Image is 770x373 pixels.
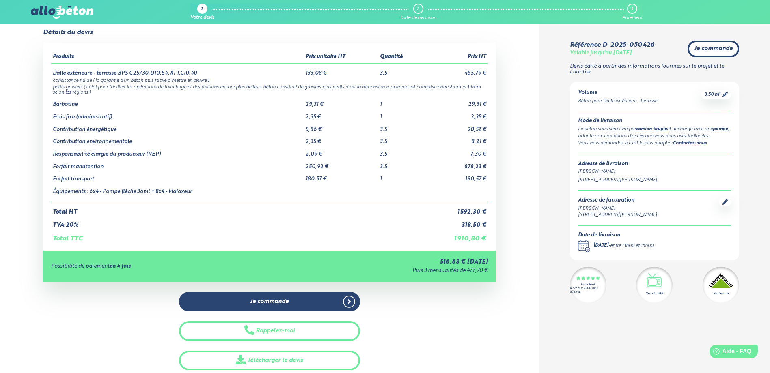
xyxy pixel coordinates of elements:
span: Je commande [250,298,289,305]
td: Équipements : 6x4 - Pompe flèche 36ml + 8x4 - Malaxeur [51,182,304,202]
td: 5,86 € [304,120,378,133]
td: Forfait transport [51,170,304,182]
td: Frais fixe (administratif) [51,108,304,120]
td: 29,31 € [425,95,488,108]
p: Devis édité à partir des informations fournies sur le projet et le chantier [570,64,739,75]
div: 1 [201,7,203,12]
td: 3.5 [378,158,424,170]
td: 3.5 [378,133,424,145]
div: [STREET_ADDRESS][PERSON_NAME] [578,177,731,184]
iframe: Help widget launcher [698,341,761,364]
a: Télécharger le devis [179,351,360,371]
td: Total HT [51,202,424,216]
div: Référence D-2025-050426 [570,41,654,49]
td: 2,35 € [304,133,378,145]
td: 1 [378,170,424,182]
th: Produits [51,51,304,64]
td: 180,57 € [425,170,488,182]
td: Responsabilité élargie du producteur (REP) [51,145,304,158]
td: TVA 20% [51,215,424,229]
div: 4.7/5 sur 2300 avis clients [570,287,606,294]
td: 3.5 [378,64,424,77]
td: Dalle extérieure - terrasse BPS C25/30,D10,S4,XF1,Cl0,40 [51,64,304,77]
td: 2,09 € [304,145,378,158]
td: 1 [378,95,424,108]
td: Total TTC [51,229,424,242]
a: 3 Paiement [622,4,643,21]
td: 1 910,80 € [425,229,488,242]
div: Valable jusqu'au [DATE] [570,50,632,56]
img: allobéton [31,6,93,19]
td: 1 [378,108,424,120]
td: 8,21 € [425,133,488,145]
div: Vous vous demandez si c’est le plus adapté ? . [578,140,731,147]
td: 878,23 € [425,158,488,170]
div: Votre devis [190,15,214,21]
a: 2 Date de livraison [400,4,436,21]
a: camion toupie [636,127,667,131]
a: pompe [713,127,728,131]
div: [DATE] [593,242,608,249]
td: 20,52 € [425,120,488,133]
td: Contribution environnementale [51,133,304,145]
td: 250,92 € [304,158,378,170]
td: 7,30 € [425,145,488,158]
th: Prix HT [425,51,488,64]
span: Je commande [694,45,733,52]
div: [PERSON_NAME] [578,205,657,212]
td: Contribution énergétique [51,120,304,133]
td: 3.5 [378,120,424,133]
div: entre 13h00 et 15h00 [610,242,654,249]
div: Partenaire [713,291,729,296]
td: 29,31 € [304,95,378,108]
div: [PERSON_NAME] [578,168,731,175]
div: 3 [631,6,633,12]
td: 3.5 [378,145,424,158]
div: Paiement [622,15,643,21]
td: petits graviers ( idéal pour faciliter les opérations de talochage et des finitions encore plus b... [51,83,487,95]
a: Je commande [688,41,739,57]
th: Prix unitaire HT [304,51,378,64]
td: consistance fluide ( la garantie d’un béton plus facile à mettre en œuvre ) [51,77,487,84]
div: Mode de livraison [578,118,731,124]
td: 180,57 € [304,170,378,182]
div: Date de livraison [578,232,654,238]
div: Le béton vous sera livré par et déchargé avec une , adapté aux conditions d'accès que vous nous a... [578,126,731,140]
td: 133,08 € [304,64,378,77]
td: 1 592,30 € [425,202,488,216]
div: Vu à la télé [646,291,663,296]
a: 1 Votre devis [190,4,214,21]
button: Rappelez-moi [179,321,360,341]
a: Je commande [179,292,360,312]
th: Quantité [378,51,424,64]
div: Détails du devis [43,29,93,36]
div: 2 [416,6,419,12]
div: Possibilité de paiement [51,264,275,270]
div: - [593,242,654,249]
div: Adresse de facturation [578,197,657,204]
div: Adresse de livraison [578,161,731,167]
td: Forfait manutention [51,158,304,170]
div: Date de livraison [400,15,436,21]
div: Puis 3 mensualités de 477,70 € [275,268,488,274]
div: Excellent [581,283,595,287]
td: 2,35 € [304,108,378,120]
strong: en 4 fois [110,264,131,269]
td: 2,35 € [425,108,488,120]
a: Contactez-nous [673,141,707,146]
td: 465,79 € [425,64,488,77]
div: 516,68 € [DATE] [275,259,488,266]
div: Volume [578,90,657,96]
td: 318,50 € [425,215,488,229]
div: [STREET_ADDRESS][PERSON_NAME] [578,212,657,219]
td: Barbotine [51,95,304,108]
div: Béton pour Dalle extérieure - terrasse [578,98,657,105]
